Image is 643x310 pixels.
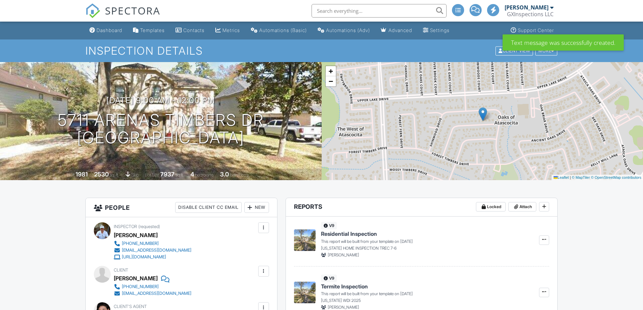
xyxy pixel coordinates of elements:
div: Templates [140,27,165,33]
div: 4 [190,171,194,178]
span: SPECTORA [105,3,160,18]
span: bedrooms [195,172,214,177]
div: 2530 [94,171,109,178]
div: [URL][DOMAIN_NAME] [122,254,166,260]
span: Inspector [114,224,137,229]
div: Automations (Adv) [326,27,370,33]
span: Client [114,267,128,273]
a: Support Center [508,24,557,37]
img: The Best Home Inspection Software - Spectora [85,3,100,18]
a: Dashboard [87,24,125,37]
a: [URL][DOMAIN_NAME] [114,254,191,260]
a: Client View [495,48,535,53]
div: New [244,202,269,213]
div: [PHONE_NUMBER] [122,284,159,289]
span: Lot Size [145,172,159,177]
div: [PHONE_NUMBER] [122,241,159,246]
a: [EMAIL_ADDRESS][DOMAIN_NAME] [114,247,191,254]
a: Automations (Basic) [248,24,310,37]
div: 7937 [160,171,175,178]
span: bathrooms [230,172,249,177]
span: Built [67,172,75,177]
span: sq. ft. [110,172,119,177]
h3: People [86,198,277,217]
a: [PHONE_NUMBER] [114,283,191,290]
a: © OpenStreetMap contributors [591,175,641,179]
a: Automations (Advanced) [315,24,373,37]
span: Client's Agent [114,304,147,309]
span: slab [131,172,139,177]
span: + [328,67,333,75]
div: Metrics [222,27,240,33]
div: Client View [495,46,533,55]
a: Contacts [173,24,207,37]
img: Marker [479,107,487,121]
div: [PERSON_NAME] [114,273,158,283]
a: © MapTiler [572,175,590,179]
h3: [DATE] 9:00 am - 12:00 pm [106,96,215,105]
div: Text message was successfully created. [503,34,624,51]
a: Advanced [378,24,415,37]
h1: 5711 Arenas Timbers Dr [GEOGRAPHIC_DATA] [58,111,264,147]
h1: Inspection Details [85,45,558,57]
div: 1981 [76,171,88,178]
a: Leaflet [554,175,569,179]
div: Settings [430,27,450,33]
div: Support Center [518,27,554,33]
div: Dashboard [97,27,122,33]
div: Contacts [183,27,205,33]
span: | [570,175,571,179]
a: [EMAIL_ADDRESS][DOMAIN_NAME] [114,290,191,297]
div: Disable Client CC Email [175,202,242,213]
a: [PHONE_NUMBER] [114,240,191,247]
div: GXInspections LLC [507,11,554,18]
span: sq.ft. [176,172,184,177]
div: [PERSON_NAME] [505,4,548,11]
span: − [328,77,333,85]
a: SPECTORA [85,9,160,23]
a: Zoom out [326,76,336,86]
input: Search everything... [312,4,447,18]
a: Settings [420,24,452,37]
div: Advanced [389,27,412,33]
div: Automations (Basic) [259,27,307,33]
div: More [535,46,557,55]
div: [PERSON_NAME] [114,230,158,240]
div: [EMAIL_ADDRESS][DOMAIN_NAME] [122,248,191,253]
div: [EMAIL_ADDRESS][DOMAIN_NAME] [122,291,191,296]
a: Zoom in [326,66,336,76]
div: 3.0 [220,171,229,178]
a: Metrics [213,24,243,37]
a: Templates [130,24,167,37]
span: (requested) [138,224,160,229]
